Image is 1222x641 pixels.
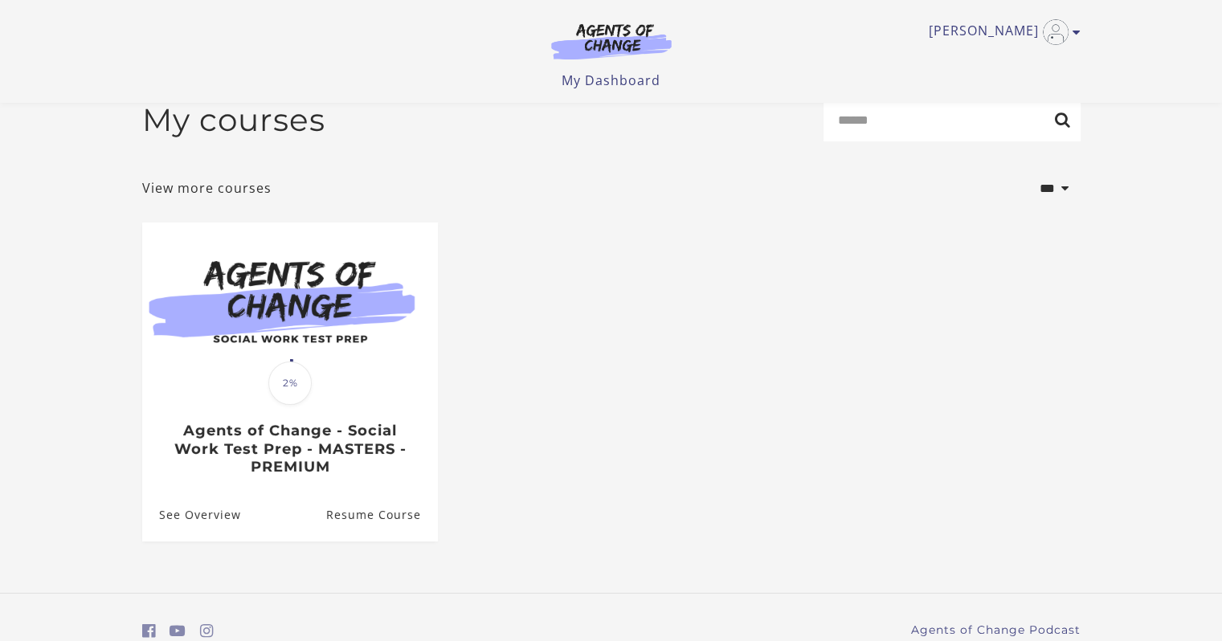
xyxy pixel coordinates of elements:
[562,71,660,89] a: My Dashboard
[534,22,689,59] img: Agents of Change Logo
[142,101,325,139] h2: My courses
[929,19,1073,45] a: Toggle menu
[159,422,420,476] h3: Agents of Change - Social Work Test Prep - MASTERS - PREMIUM
[142,178,272,198] a: View more courses
[325,489,437,541] a: Agents of Change - Social Work Test Prep - MASTERS - PREMIUM: Resume Course
[142,489,241,541] a: Agents of Change - Social Work Test Prep - MASTERS - PREMIUM: See Overview
[170,623,186,639] i: https://www.youtube.com/c/AgentsofChangeTestPrepbyMeaganMitchell (Open in a new window)
[200,623,214,639] i: https://www.instagram.com/agentsofchangeprep/ (Open in a new window)
[142,623,156,639] i: https://www.facebook.com/groups/aswbtestprep (Open in a new window)
[911,622,1081,639] a: Agents of Change Podcast
[268,361,312,405] span: 2%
